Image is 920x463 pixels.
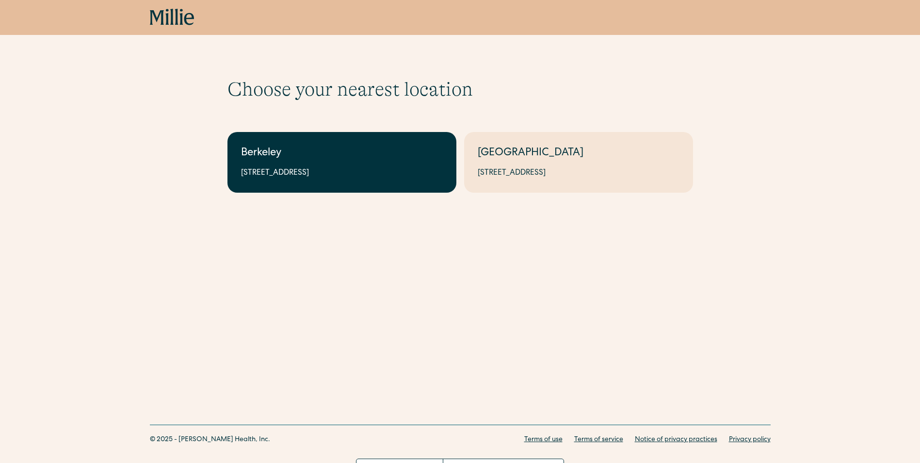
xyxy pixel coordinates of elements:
a: [GEOGRAPHIC_DATA][STREET_ADDRESS] [464,132,693,193]
a: Terms of service [574,435,623,445]
a: Notice of privacy practices [635,435,717,445]
div: © 2025 - [PERSON_NAME] Health, Inc. [150,435,270,445]
div: [STREET_ADDRESS] [478,167,679,179]
h1: Choose your nearest location [227,78,693,101]
div: [GEOGRAPHIC_DATA] [478,146,679,162]
a: Terms of use [524,435,563,445]
div: Berkeley [241,146,443,162]
a: Berkeley[STREET_ADDRESS] [227,132,456,193]
div: [STREET_ADDRESS] [241,167,443,179]
a: Privacy policy [729,435,771,445]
